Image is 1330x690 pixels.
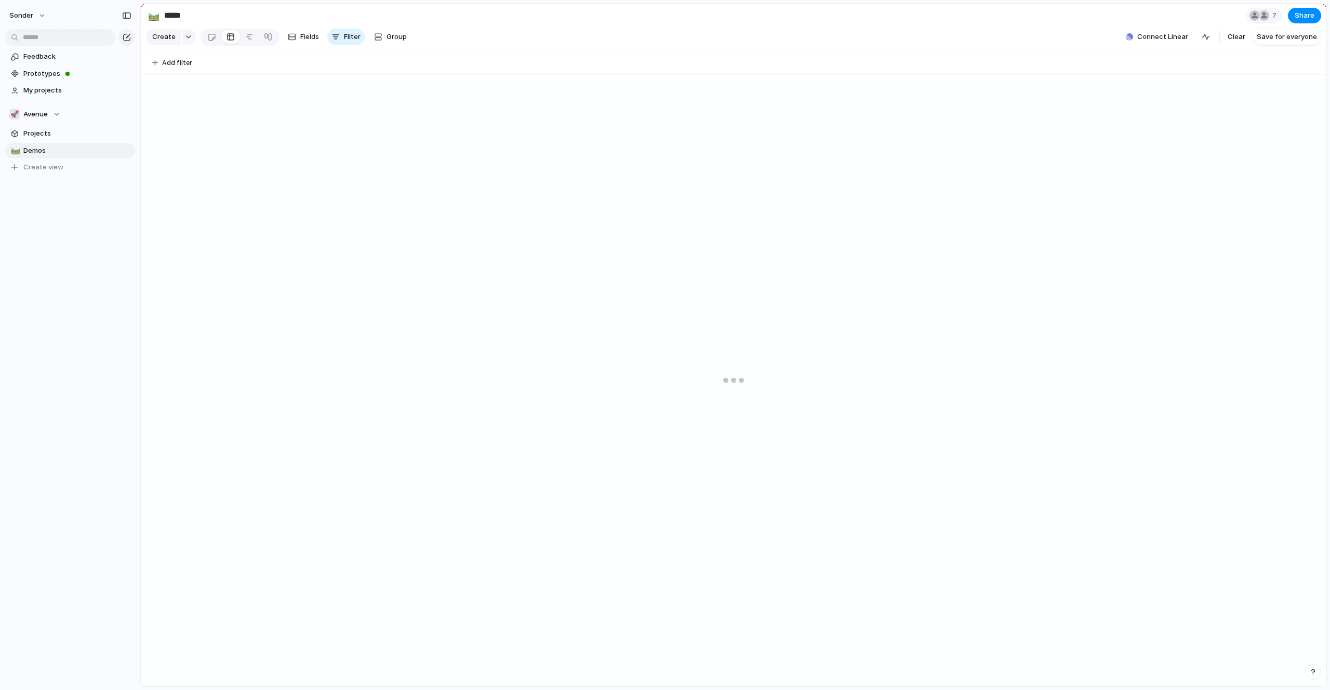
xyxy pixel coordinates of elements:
button: Save for everyone [1253,29,1321,45]
span: Projects [23,128,131,139]
span: Feedback [23,51,131,62]
span: My projects [23,85,131,96]
span: Filter [344,32,361,42]
a: Feedback [5,49,135,64]
a: 🛤️Demos [5,143,135,158]
button: Filter [327,29,365,45]
button: Connect Linear [1122,29,1192,45]
button: 🛤️ [145,7,162,24]
span: Group [387,32,407,42]
span: Create [152,32,176,42]
span: Clear [1228,32,1245,42]
span: Avenue [23,109,48,120]
span: Fields [300,32,319,42]
button: Add filter [146,56,198,70]
a: Prototypes [5,66,135,82]
div: 🛤️ [148,8,159,22]
span: Create view [23,162,63,172]
a: Projects [5,126,135,141]
span: Connect Linear [1137,32,1188,42]
button: Share [1288,8,1321,23]
button: Create view [5,160,135,175]
div: 🛤️ [11,144,18,156]
button: Clear [1223,29,1249,45]
span: sonder [9,10,33,21]
span: Save for everyone [1257,32,1317,42]
span: 7 [1272,10,1280,21]
button: 🛤️ [9,145,20,156]
div: 🚀 [9,109,20,120]
a: My projects [5,83,135,98]
button: Fields [284,29,323,45]
span: Prototypes [23,69,131,79]
button: 🚀Avenue [5,107,135,122]
span: Add filter [162,58,192,68]
span: Share [1295,10,1314,21]
span: Demos [23,145,131,156]
button: sonder [5,7,51,24]
button: Group [369,29,412,45]
button: Create [146,29,181,45]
